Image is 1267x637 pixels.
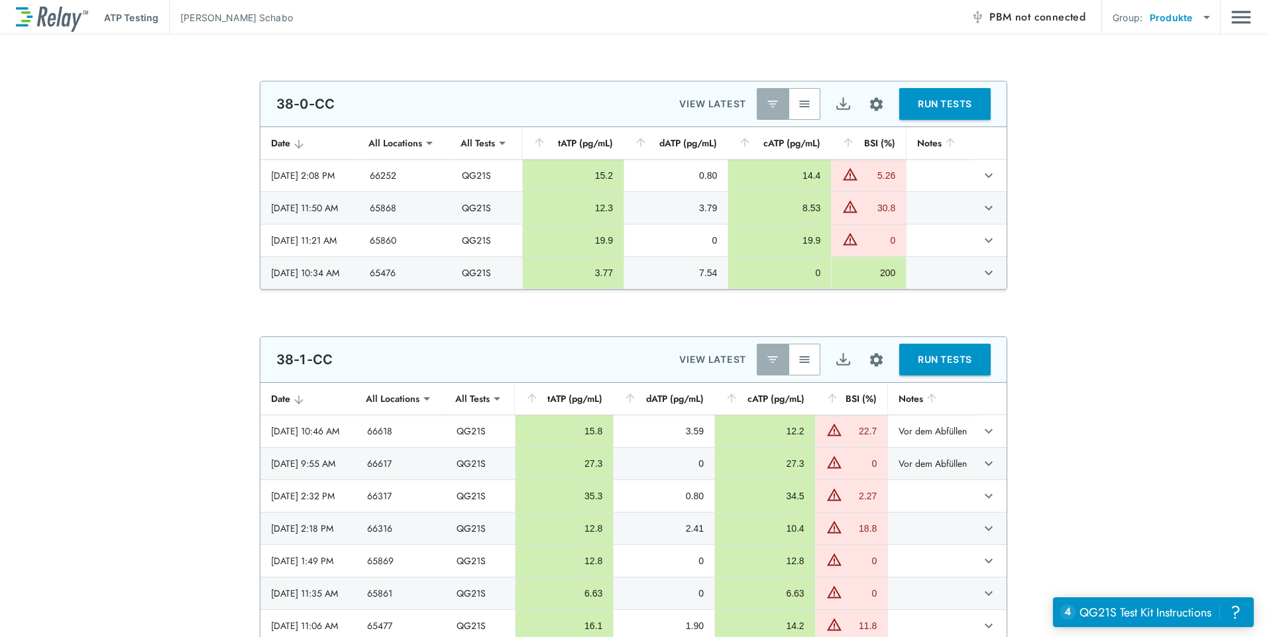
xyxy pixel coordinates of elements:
[271,169,349,182] div: [DATE] 2:08 PM
[276,96,335,112] p: 38-0-CC
[739,169,820,182] div: 14.4
[624,391,704,407] div: dATP (pg/mL)
[357,448,445,479] td: 66617
[624,457,704,470] div: 0
[726,457,804,470] div: 27.3
[451,224,522,256] td: QG21S
[357,577,445,609] td: 65861
[525,391,602,407] div: tATP (pg/mL)
[798,97,811,111] img: View All
[359,257,451,289] td: 65476
[271,266,349,279] div: [DATE] 10:34 AM
[276,352,333,367] p: 38-1-CC
[989,8,1085,26] span: PBM
[446,577,515,609] td: QG21S
[868,352,885,368] img: Settings Icon
[835,96,852,113] img: Export Icon
[271,457,346,470] div: [DATE] 9:55 AM
[359,130,431,156] div: All Locations
[826,454,842,470] img: Warning
[977,452,1000,475] button: expand row
[738,135,820,151] div: cATP (pg/mL)
[842,231,858,247] img: Warning
[624,424,704,438] div: 3.59
[861,169,895,182] div: 5.26
[446,480,515,512] td: QG21S
[861,201,895,215] div: 30.8
[451,160,522,191] td: QG21S
[271,234,349,247] div: [DATE] 11:21 AM
[104,11,158,24] p: ATP Testing
[739,234,820,247] div: 19.9
[446,415,515,447] td: QG21S
[977,517,1000,540] button: expand row
[899,391,964,407] div: Notes
[271,554,346,567] div: [DATE] 1:49 PM
[977,614,1000,637] button: expand row
[726,587,804,600] div: 6.63
[357,480,445,512] td: 66317
[357,385,429,412] div: All Locations
[766,97,779,111] img: Latest
[526,457,602,470] div: 27.3
[899,88,991,120] button: RUN TESTS
[357,415,445,447] td: 66618
[726,424,804,438] div: 12.2
[1113,11,1142,24] p: Group:
[357,545,445,577] td: 65869
[451,257,522,289] td: QG21S
[446,545,515,577] td: QG21S
[846,489,877,503] div: 2.27
[826,487,842,503] img: Warning
[271,201,349,215] div: [DATE] 11:50 AM
[798,353,811,366] img: View All
[977,197,1000,219] button: expand row
[726,489,804,503] div: 34.5
[965,4,1091,30] button: PBM not connected
[1015,9,1085,24] span: not connected
[868,96,885,113] img: Settings Icon
[1053,597,1254,627] iframe: Resource center
[842,166,858,182] img: Warning
[846,619,877,632] div: 11.8
[917,135,964,151] div: Notes
[826,391,877,407] div: BSI (%)
[859,87,894,122] button: Site setup
[271,587,346,600] div: [DATE] 11:35 AM
[726,619,804,632] div: 14.2
[533,266,613,279] div: 3.77
[971,11,984,24] img: Offline Icon
[846,457,877,470] div: 0
[846,522,877,535] div: 18.8
[887,448,975,479] td: Vor dem Abfüllen
[766,353,779,366] img: Latest
[526,554,602,567] div: 12.8
[624,619,704,632] div: 1.90
[635,201,717,215] div: 3.79
[887,415,975,447] td: Vor dem Abfüllen
[826,422,842,438] img: Warning
[180,11,293,24] p: [PERSON_NAME] Schabo
[679,352,746,367] p: VIEW LATEST
[446,385,499,412] div: All Tests
[271,619,346,632] div: [DATE] 11:06 AM
[260,383,357,415] th: Date
[451,130,504,156] div: All Tests
[16,3,88,32] img: LuminUltra Relay
[842,135,895,151] div: BSI (%)
[827,344,859,375] button: Export
[679,96,746,112] p: VIEW LATEST
[826,616,842,632] img: Warning
[861,234,895,247] div: 0
[977,420,1000,442] button: expand row
[526,587,602,600] div: 6.63
[359,192,451,224] td: 65868
[739,266,820,279] div: 0
[357,513,445,544] td: 66316
[271,424,346,438] div: [DATE] 10:46 AM
[446,513,515,544] td: QG21S
[526,522,602,535] div: 12.8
